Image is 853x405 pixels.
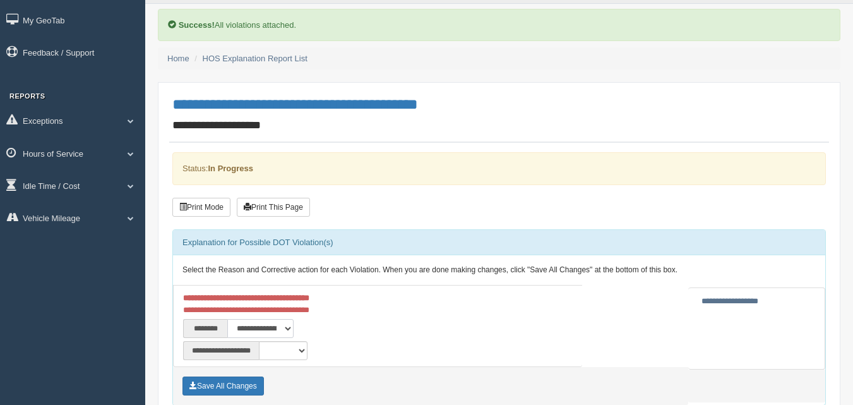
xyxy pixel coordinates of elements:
[167,54,189,63] a: Home
[158,9,840,41] div: All violations attached.
[179,20,215,30] b: Success!
[173,255,825,286] div: Select the Reason and Corrective action for each Violation. When you are done making changes, cli...
[182,377,264,396] button: Save
[173,230,825,255] div: Explanation for Possible DOT Violation(s)
[172,198,230,217] button: Print Mode
[203,54,307,63] a: HOS Explanation Report List
[172,152,826,184] div: Status:
[237,198,310,217] button: Print This Page
[208,164,253,173] strong: In Progress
